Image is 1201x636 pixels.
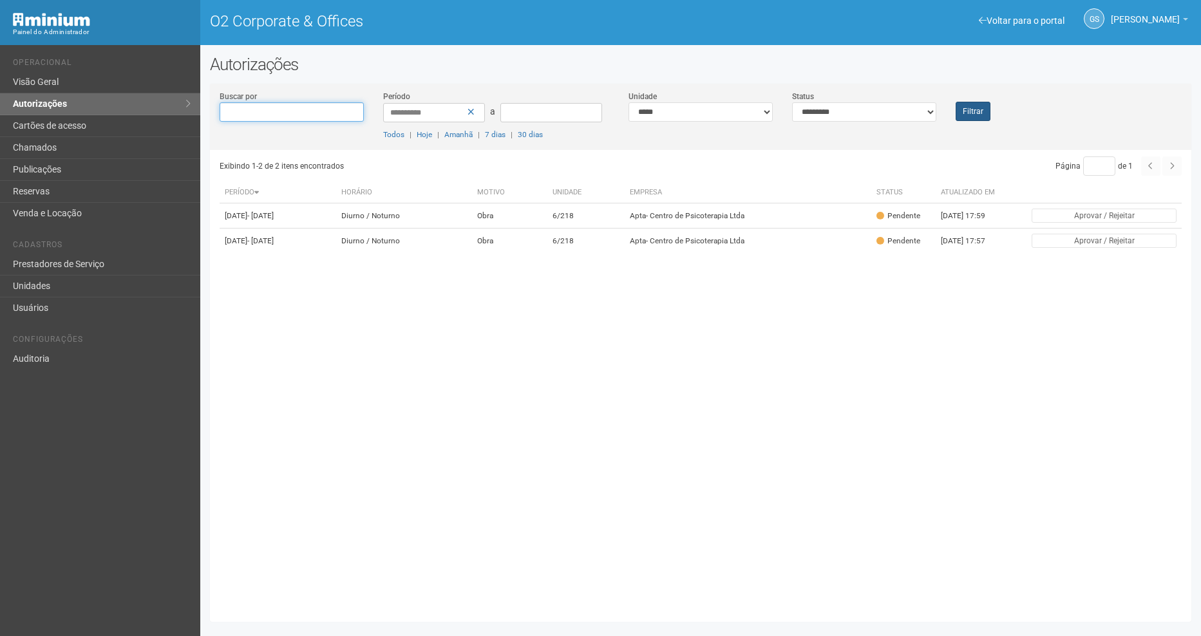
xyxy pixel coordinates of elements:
[625,182,871,203] th: Empresa
[1032,209,1177,223] button: Aprovar / Rejeitar
[210,55,1191,74] h2: Autorizações
[437,130,439,139] span: |
[13,13,90,26] img: Minium
[871,182,936,203] th: Status
[547,203,625,229] td: 6/218
[547,182,625,203] th: Unidade
[936,182,1007,203] th: Atualizado em
[936,229,1007,254] td: [DATE] 17:57
[876,236,920,247] div: Pendente
[13,240,191,254] li: Cadastros
[220,91,257,102] label: Buscar por
[625,203,871,229] td: Apta- Centro de Psicoterapia Ltda
[478,130,480,139] span: |
[792,91,814,102] label: Status
[13,335,191,348] li: Configurações
[547,229,625,254] td: 6/218
[1055,162,1133,171] span: Página de 1
[336,203,472,229] td: Diurno / Noturno
[485,130,506,139] a: 7 dias
[444,130,473,139] a: Amanhã
[220,229,336,254] td: [DATE]
[472,229,547,254] td: Obra
[220,182,336,203] th: Período
[1111,2,1180,24] span: Gabriela Souza
[383,91,410,102] label: Período
[220,156,697,176] div: Exibindo 1-2 de 2 itens encontrados
[1032,234,1177,248] button: Aprovar / Rejeitar
[956,102,990,121] button: Filtrar
[936,203,1007,229] td: [DATE] 17:59
[472,203,547,229] td: Obra
[210,13,691,30] h1: O2 Corporate & Offices
[1111,16,1188,26] a: [PERSON_NAME]
[518,130,543,139] a: 30 dias
[383,130,404,139] a: Todos
[410,130,411,139] span: |
[472,182,547,203] th: Motivo
[490,106,495,117] span: a
[13,26,191,38] div: Painel do Administrador
[629,91,657,102] label: Unidade
[417,130,432,139] a: Hoje
[247,236,274,245] span: - [DATE]
[220,203,336,229] td: [DATE]
[336,229,472,254] td: Diurno / Noturno
[979,15,1064,26] a: Voltar para o portal
[336,182,472,203] th: Horário
[511,130,513,139] span: |
[876,210,920,221] div: Pendente
[1084,8,1104,29] a: GS
[247,211,274,220] span: - [DATE]
[13,58,191,71] li: Operacional
[625,229,871,254] td: Apta- Centro de Psicoterapia Ltda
